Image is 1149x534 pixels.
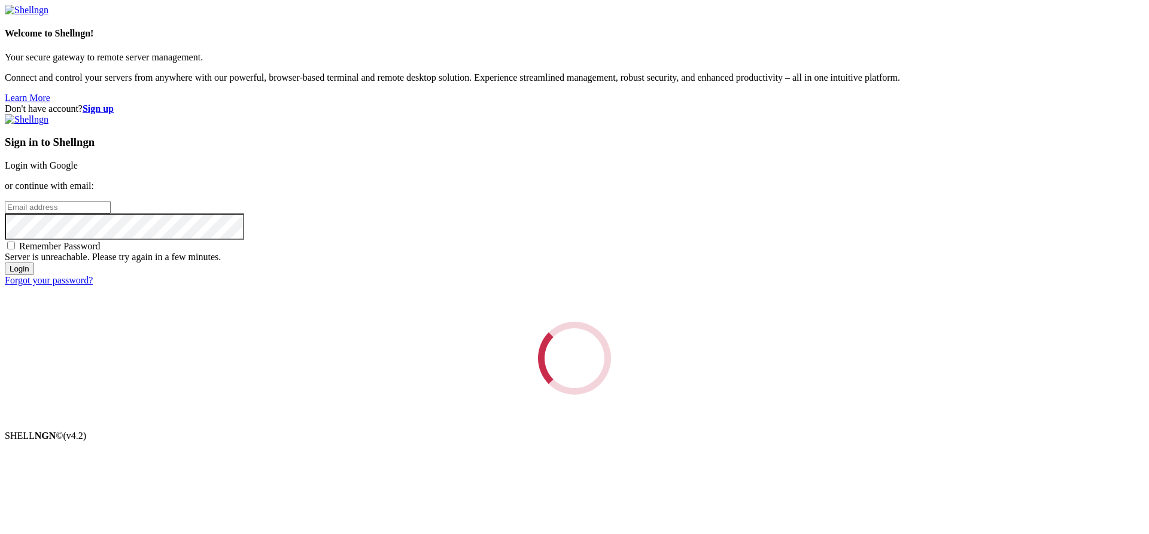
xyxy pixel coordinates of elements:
[5,114,48,125] img: Shellngn
[5,263,34,275] input: Login
[5,28,1144,39] h4: Welcome to Shellngn!
[5,93,50,103] a: Learn More
[35,431,56,441] b: NGN
[5,201,111,213] input: Email address
[5,136,1144,149] h3: Sign in to Shellngn
[5,431,86,441] span: SHELL ©
[7,242,15,249] input: Remember Password
[534,318,614,398] div: Loading...
[5,181,1144,191] p: or continue with email:
[5,52,1144,63] p: Your secure gateway to remote server management.
[63,431,87,441] span: 4.2.0
[5,5,48,16] img: Shellngn
[5,160,78,170] a: Login with Google
[5,72,1144,83] p: Connect and control your servers from anywhere with our powerful, browser-based terminal and remo...
[5,103,1144,114] div: Don't have account?
[19,241,101,251] span: Remember Password
[5,252,1144,263] div: Server is unreachable. Please try again in a few minutes.
[5,275,93,285] a: Forgot your password?
[83,103,114,114] a: Sign up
